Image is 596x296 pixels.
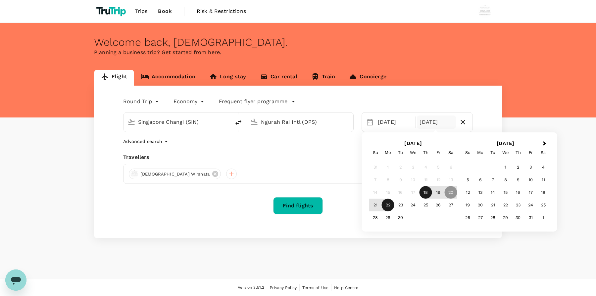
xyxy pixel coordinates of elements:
[537,146,550,159] div: Saturday
[487,211,499,224] div: Choose Tuesday, October 28th, 2025
[445,174,457,186] div: Not available Saturday, September 13th, 2025
[537,161,550,174] div: Choose Saturday, October 4th, 2025
[382,146,394,159] div: Monday
[512,146,524,159] div: Thursday
[540,139,550,149] button: Next Month
[487,186,499,199] div: Choose Tuesday, October 14th, 2025
[445,161,457,174] div: Not available Saturday, September 6th, 2025
[537,174,550,186] div: Choose Saturday, October 11th, 2025
[302,284,328,291] a: Terms of Use
[5,269,26,291] iframe: Button to launch messaging window
[524,161,537,174] div: Choose Friday, October 3rd, 2025
[474,211,487,224] div: Choose Monday, October 27th, 2025
[202,70,253,86] a: Long stay
[512,186,524,199] div: Choose Thursday, October 16th, 2025
[474,186,487,199] div: Choose Monday, October 13th, 2025
[407,146,420,159] div: Wednesday
[420,199,432,211] div: Choose Thursday, September 25th, 2025
[94,36,502,48] div: Welcome back , [DEMOGRAPHIC_DATA] .
[499,186,512,199] div: Choose Wednesday, October 15th, 2025
[342,70,393,86] a: Concierge
[524,186,537,199] div: Choose Friday, October 17th, 2025
[238,284,264,291] span: Version 3.51.2
[261,117,339,127] input: Going to
[407,186,420,199] div: Not available Wednesday, September 17th, 2025
[407,174,420,186] div: Not available Wednesday, September 10th, 2025
[474,146,487,159] div: Monday
[270,285,297,290] span: Privacy Policy
[123,138,162,145] p: Advanced search
[537,199,550,211] div: Choose Saturday, October 25th, 2025
[394,174,407,186] div: Not available Tuesday, September 9th, 2025
[302,285,328,290] span: Terms of Use
[369,186,382,199] div: Not available Sunday, September 14th, 2025
[273,197,323,214] button: Find flights
[129,169,221,179] div: [DEMOGRAPHIC_DATA] Wiranata
[499,199,512,211] div: Choose Wednesday, October 22nd, 2025
[462,146,474,159] div: Sunday
[382,174,394,186] div: Not available Monday, September 8th, 2025
[174,96,206,107] div: Economy
[445,146,457,159] div: Saturday
[394,199,407,211] div: Choose Tuesday, September 23rd, 2025
[474,199,487,211] div: Choose Monday, October 20th, 2025
[134,70,202,86] a: Accommodation
[420,174,432,186] div: Not available Thursday, September 11th, 2025
[432,186,445,199] div: Choose Friday, September 19th, 2025
[499,211,512,224] div: Choose Wednesday, October 29th, 2025
[420,161,432,174] div: Not available Thursday, September 4th, 2025
[512,199,524,211] div: Choose Thursday, October 23rd, 2025
[462,161,550,224] div: Month October, 2025
[445,199,457,211] div: Choose Saturday, September 27th, 2025
[123,96,160,107] div: Round Trip
[270,284,297,291] a: Privacy Policy
[219,98,287,106] p: Frequent flyer programme
[537,186,550,199] div: Choose Saturday, October 18th, 2025
[382,161,394,174] div: Not available Monday, September 1st, 2025
[462,211,474,224] div: Choose Sunday, October 26th, 2025
[478,5,491,18] img: Wisnu Wiranata
[382,211,394,224] div: Choose Monday, September 29th, 2025
[432,161,445,174] div: Not available Friday, September 5th, 2025
[394,211,407,224] div: Choose Tuesday, September 30th, 2025
[487,174,499,186] div: Choose Tuesday, October 7th, 2025
[130,170,138,178] img: avatar-655f099880fca.png
[230,114,246,130] button: delete
[369,161,457,224] div: Month September, 2025
[94,48,502,56] p: Planning a business trip? Get started from here.
[367,140,460,146] h2: [DATE]
[420,186,432,199] div: Choose Thursday, September 18th, 2025
[445,186,457,199] div: Choose Saturday, September 20th, 2025
[512,161,524,174] div: Choose Thursday, October 2nd, 2025
[138,117,217,127] input: Depart from
[304,70,342,86] a: Train
[499,146,512,159] div: Wednesday
[432,174,445,186] div: Not available Friday, September 12th, 2025
[369,161,382,174] div: Not available Sunday, August 31st, 2025
[487,146,499,159] div: Tuesday
[369,146,382,159] div: Sunday
[94,70,134,86] a: Flight
[474,174,487,186] div: Choose Monday, October 6th, 2025
[136,171,214,178] span: [DEMOGRAPHIC_DATA] Wiranata
[382,186,394,199] div: Not available Monday, September 15th, 2025
[94,4,129,19] img: TruTrip logo
[524,211,537,224] div: Choose Friday, October 31st, 2025
[462,186,474,199] div: Choose Sunday, October 12th, 2025
[459,140,552,146] h2: [DATE]
[369,174,382,186] div: Not available Sunday, September 7th, 2025
[524,146,537,159] div: Friday
[219,98,295,106] button: Frequent flyer programme
[432,146,445,159] div: Friday
[537,211,550,224] div: Choose Saturday, November 1st, 2025
[512,211,524,224] div: Choose Thursday, October 30th, 2025
[369,199,382,211] div: Choose Sunday, September 21st, 2025
[382,199,394,211] div: Choose Monday, September 22nd, 2025
[375,115,414,129] div: [DATE]
[462,174,474,186] div: Choose Sunday, October 5th, 2025
[499,161,512,174] div: Choose Wednesday, October 1st, 2025
[417,115,456,129] div: [DATE]
[123,137,170,145] button: Advanced search
[432,199,445,211] div: Choose Friday, September 26th, 2025
[226,121,227,122] button: Open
